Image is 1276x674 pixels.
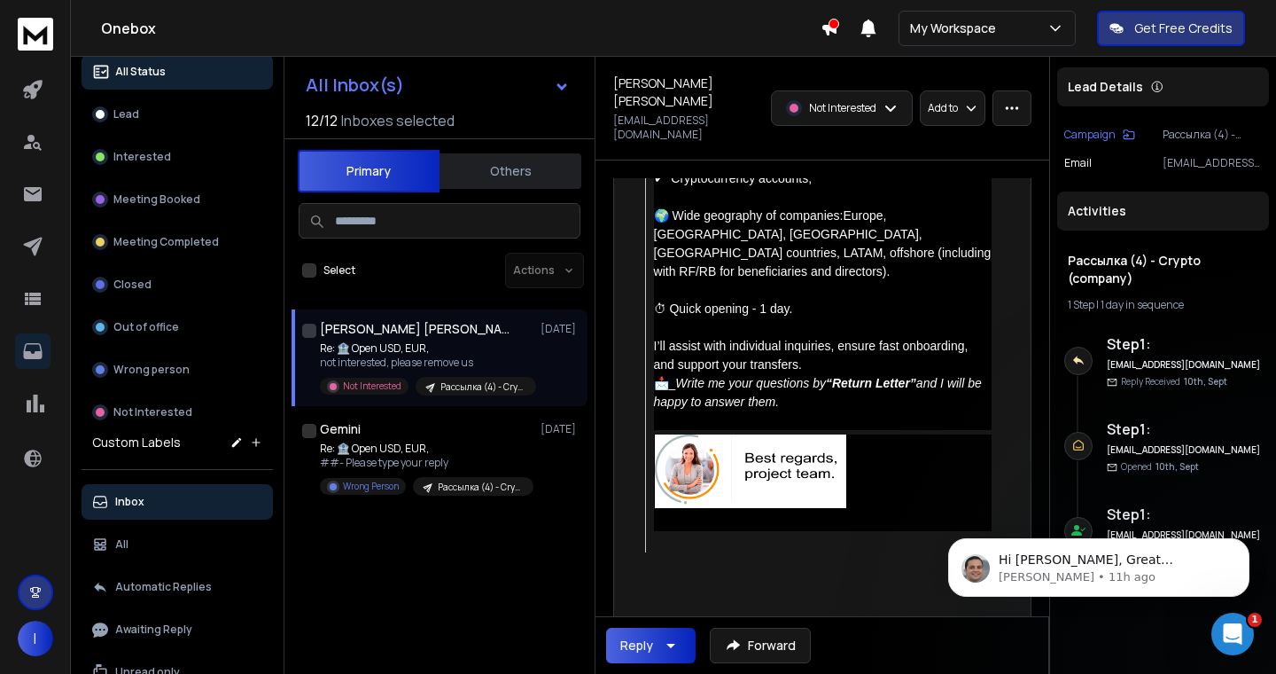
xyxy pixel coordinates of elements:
[320,420,361,438] h1: Gemini
[1064,128,1135,142] button: Campaign
[1068,78,1143,96] p: Lead Details
[82,569,273,605] button: Automatic Replies
[654,376,982,409] em: Write me your questions by and I will be happy to answer them.
[113,405,192,419] p: Not Interested
[1064,156,1092,170] p: Email
[710,628,811,663] button: Forward
[438,481,523,494] p: Рассылка (4) - Crypto (company)
[82,352,273,388] button: Wrong person
[1248,613,1262,627] span: 1
[115,495,144,509] p: Inbox
[1121,375,1227,388] p: Reply Received
[654,376,669,390] span: 📩
[613,114,760,142] p: [EMAIL_ADDRESS][DOMAIN_NAME]
[1068,252,1258,287] h1: Рассылка (4) - Crypto (company)
[115,537,128,552] p: All
[306,76,404,94] h1: All Inbox(s)
[320,456,533,470] p: ##- Please type your reply
[669,376,676,390] span: _
[1107,358,1262,372] h6: [EMAIL_ADDRESS][DOMAIN_NAME]
[82,484,273,520] button: Inbox
[1068,298,1258,312] div: |
[306,110,338,131] span: 12 / 12
[1134,20,1233,37] p: Get Free Credits
[82,97,273,132] button: Lead
[82,310,273,345] button: Out of office
[1121,460,1199,474] p: Opened
[1163,156,1262,170] p: [EMAIL_ADDRESS][DOMAIN_NAME]
[320,320,515,338] h1: [PERSON_NAME] [PERSON_NAME]
[613,74,760,110] h1: [PERSON_NAME] [PERSON_NAME]
[101,18,821,39] h1: Onebox
[92,434,181,451] h3: Custom Labels
[1163,128,1262,142] p: Рассылка (4) - Crypto (company)
[320,356,533,370] p: not interested, please remove us
[115,580,212,594] p: Automatic Replies
[82,224,273,260] button: Meeting Completed
[440,152,581,191] button: Others
[82,612,273,647] button: Awaiting Reply
[320,442,533,456] p: Re: 🏦 Open USD, EUR,
[654,339,969,372] span: I’ll assist with individual inquiries, ensure fast onboarding, and support your transfers.
[922,501,1276,626] iframe: Intercom notifications message
[928,101,958,115] p: Add to
[654,302,793,316] span: ⏱ Quick opening - 1 day.
[343,480,399,493] p: Wrong Person
[113,192,200,207] p: Meeting Booked
[113,320,179,334] p: Out of office
[620,637,653,654] div: Reply
[113,363,190,377] p: Wrong person
[82,527,273,562] button: All
[1107,333,1262,355] h6: Step 1 :
[654,171,813,185] span: ✔ Cryptocurrency accounts;
[1101,297,1184,312] span: 1 day in sequence
[323,263,355,278] label: Select
[1155,460,1199,473] span: 10th, Sept
[298,150,440,192] button: Primary
[341,110,455,131] h3: Inboxes selected
[1107,419,1262,440] h6: Step 1 :
[113,150,171,164] p: Interested
[113,278,152,292] p: Closed
[1184,375,1227,388] span: 10th, Sept
[440,380,525,394] p: Рассылка (4) - Crypto (company)
[320,341,533,356] p: Re: 🏦 Open USD, EUR,
[1107,443,1262,457] h6: [EMAIL_ADDRESS][DOMAIN_NAME]
[826,376,916,390] strong: “Return Letter”
[18,18,53,51] img: logo
[606,628,696,663] button: Reply
[115,623,192,637] p: Awaiting Reply
[809,101,876,115] p: Not Interested
[541,322,580,336] p: [DATE]
[18,621,53,656] button: I
[113,235,219,249] p: Meeting Completed
[82,182,273,217] button: Meeting Booked
[1211,613,1254,655] iframe: Intercom live chat
[1057,192,1269,231] div: Activities
[82,267,273,302] button: Closed
[343,380,401,393] p: Not Interested
[1097,11,1245,46] button: Get Free Credits
[115,65,166,79] p: All Status
[82,139,273,175] button: Interested
[113,107,139,121] p: Lead
[1064,128,1116,142] p: Campaign
[654,208,844,223] span: 🌍 Wide geography of companies:
[910,20,1003,37] p: My Workspace
[1068,297,1094,312] span: 1 Step
[292,67,584,103] button: All Inbox(s)
[82,395,273,430] button: Not Interested
[541,422,580,436] p: [DATE]
[82,54,273,90] button: All Status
